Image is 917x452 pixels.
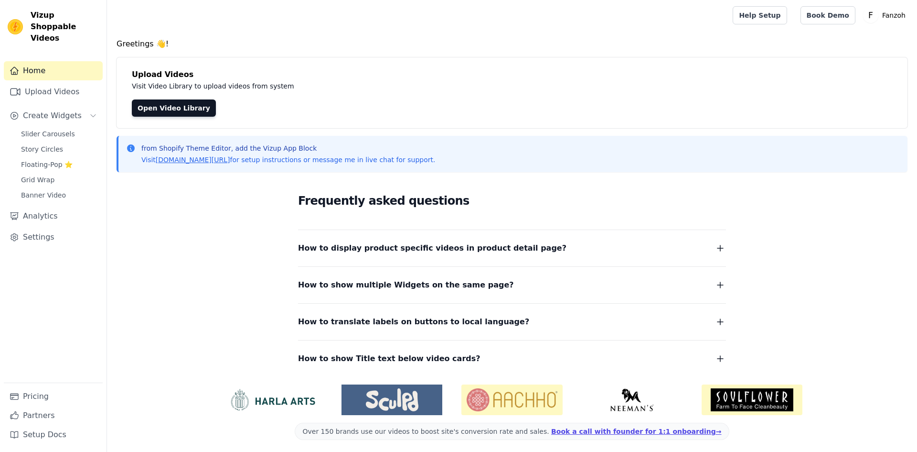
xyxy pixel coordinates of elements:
a: Book a call with founder for 1:1 onboarding [551,428,721,435]
a: Book Demo [800,6,855,24]
span: Grid Wrap [21,175,54,185]
img: Neeman's [582,388,682,411]
span: Floating-Pop ⭐ [21,160,73,169]
button: How to show Title text below video cards? [298,352,726,365]
p: Fanzoh [878,7,909,24]
h4: Upload Videos [132,69,892,80]
span: Story Circles [21,144,63,154]
text: F [868,11,873,20]
a: Story Circles [15,143,103,156]
a: Upload Videos [4,82,103,101]
p: Visit for setup instructions or message me in live chat for support. [141,155,435,165]
a: Analytics [4,207,103,226]
img: Aachho [461,385,562,415]
img: Vizup [8,19,23,34]
a: Help Setup [733,6,787,24]
img: HarlaArts [222,388,322,411]
span: Slider Carousels [21,129,75,139]
a: Grid Wrap [15,173,103,187]
span: How to translate labels on buttons to local language? [298,315,529,329]
span: Vizup Shoppable Videos [31,10,99,44]
img: Soulflower [702,385,802,415]
button: How to display product specific videos in product detail page? [298,242,726,255]
a: Partners [4,406,103,425]
span: Banner Video [21,190,66,200]
span: Create Widgets [23,110,82,121]
img: Sculpd US [341,388,442,411]
a: Settings [4,228,103,247]
a: [DOMAIN_NAME][URL] [156,156,230,164]
a: Slider Carousels [15,127,103,141]
a: Setup Docs [4,425,103,444]
a: Pricing [4,387,103,406]
span: How to display product specific videos in product detail page? [298,242,566,255]
h4: Greetings 👋! [117,38,907,50]
button: How to show multiple Widgets on the same page? [298,278,726,292]
h2: Frequently asked questions [298,191,726,210]
a: Floating-Pop ⭐ [15,158,103,171]
button: How to translate labels on buttons to local language? [298,315,726,329]
a: Banner Video [15,188,103,202]
a: Open Video Library [132,99,216,117]
a: Home [4,61,103,80]
p: from Shopify Theme Editor, add the Vizup App Block [141,143,435,153]
span: How to show Title text below video cards? [298,352,480,365]
span: How to show multiple Widgets on the same page? [298,278,514,292]
button: Create Widgets [4,106,103,125]
p: Visit Video Library to upload videos from system [132,80,560,92]
button: F Fanzoh [863,7,909,24]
